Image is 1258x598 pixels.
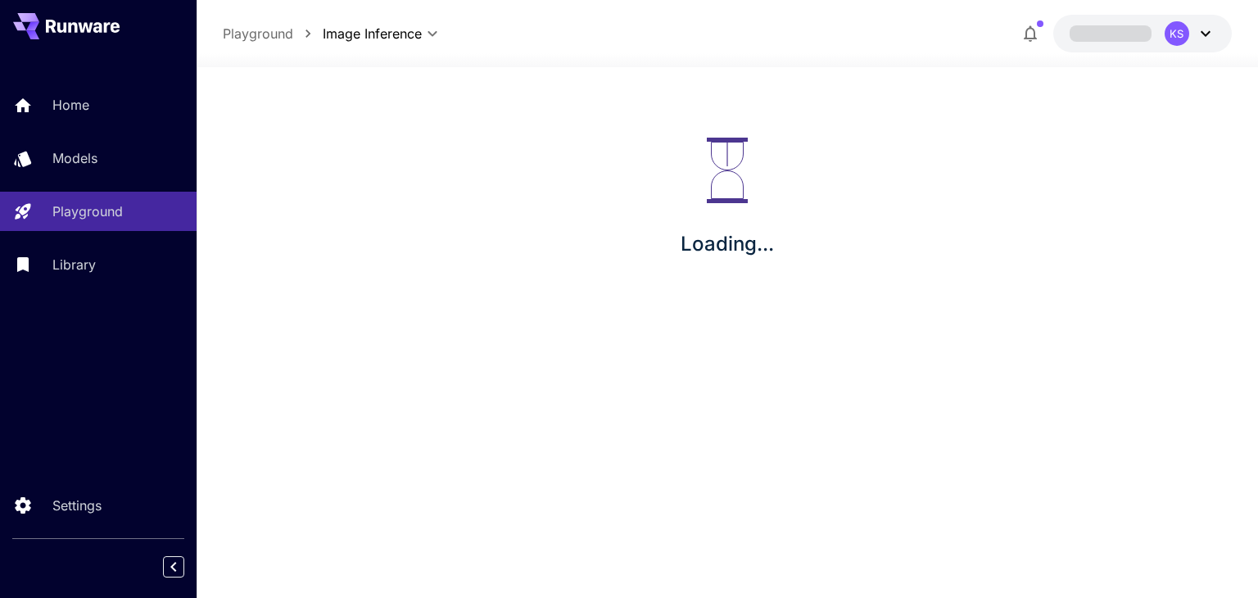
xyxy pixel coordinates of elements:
[681,229,774,259] p: Loading...
[1053,15,1232,52] button: KS
[223,24,323,43] nav: breadcrumb
[323,24,422,43] span: Image Inference
[52,148,97,168] p: Models
[223,24,293,43] a: Playground
[163,556,184,578] button: Collapse sidebar
[175,552,197,582] div: Collapse sidebar
[52,95,89,115] p: Home
[52,202,123,221] p: Playground
[52,496,102,515] p: Settings
[52,255,96,274] p: Library
[1165,21,1189,46] div: KS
